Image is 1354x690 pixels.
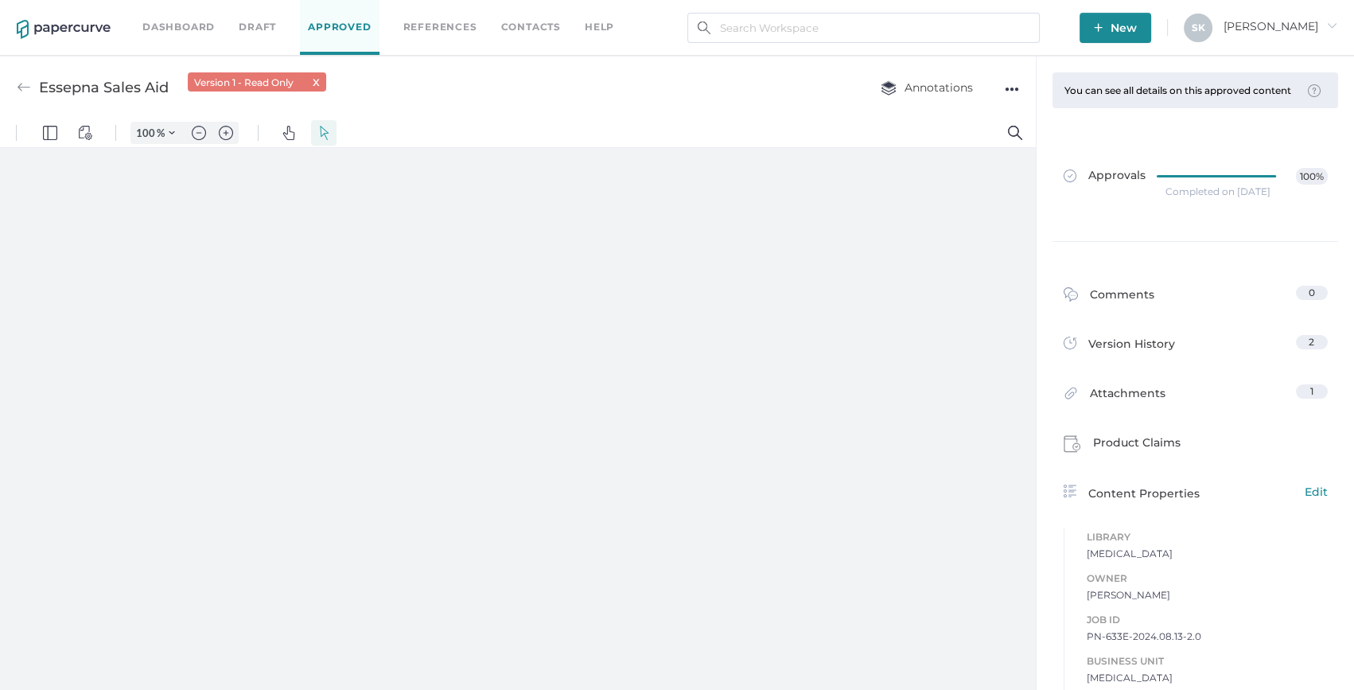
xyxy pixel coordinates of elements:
[1093,434,1181,458] span: Product Claims
[1308,84,1321,97] img: tooltip-default.0a89c667.svg
[239,18,276,36] a: Draft
[1064,337,1076,353] img: versions-icon.ee5af6b0.svg
[188,72,326,92] div: Version 1 - Read Only
[1296,168,1327,185] span: 100%
[1087,611,1328,629] span: Job ID
[1064,434,1328,458] a: Product Claims
[1064,170,1076,182] img: approved-grey.341b8de9.svg
[1305,483,1328,501] span: Edit
[1002,2,1028,27] button: Search
[17,80,31,95] img: back-arrow-grey.72011ae3.svg
[1064,286,1328,310] a: Comments0
[501,18,561,36] a: Contacts
[1064,335,1328,357] a: Version History2
[1090,384,1165,409] span: Attachments
[43,7,57,21] img: default-leftsidepanel.svg
[157,8,165,21] span: %
[311,2,337,27] button: Select
[1224,19,1337,33] span: [PERSON_NAME]
[17,20,111,39] img: papercurve-logo-colour.7244d18c.svg
[276,2,302,27] button: Pan
[1008,7,1022,21] img: default-magnifying-glass.svg
[1064,84,1300,96] div: You can see all details on this approved content
[1064,485,1076,497] img: content-properties-icon.34d20aed.svg
[169,11,175,18] img: chevron.svg
[1094,23,1103,32] img: plus-white.e19ec114.svg
[1064,386,1078,404] img: attachments-icon.0dd0e375.svg
[881,80,897,96] img: annotation-layers.cc6d0e6b.svg
[698,21,710,34] img: search.bf03fe8b.svg
[192,7,206,21] img: default-minus.svg
[1087,570,1328,587] span: Owner
[1064,287,1078,306] img: comment-icon.4fbda5a2.svg
[585,18,614,36] div: help
[1064,435,1081,453] img: claims-icon.71597b81.svg
[403,18,477,36] a: References
[1087,629,1328,645] span: PN-633E-2024.08.13-2.0
[1087,528,1328,546] span: Library
[219,7,233,21] img: default-plus.svg
[1192,21,1205,33] span: S K
[39,72,169,103] div: Essepna Sales Aid
[1054,152,1337,213] a: Approvals100%
[1064,384,1328,409] a: Attachments1
[37,2,63,27] button: Panel
[1087,653,1328,670] span: Business Unit
[186,3,212,25] button: Zoom out
[1005,78,1019,100] div: ●●●
[1064,483,1328,502] div: Content Properties
[1094,13,1137,43] span: New
[687,13,1040,43] input: Search Workspace
[1090,286,1154,310] span: Comments
[1087,546,1328,562] span: [MEDICAL_DATA]
[142,18,215,36] a: Dashboard
[313,75,320,89] div: x
[78,7,92,21] img: default-viewcontrols.svg
[131,7,157,21] input: Set zoom
[1088,335,1175,357] span: Version History
[1064,483,1328,502] a: Content PropertiesEdit
[159,3,185,25] button: Zoom Controls
[1309,336,1314,348] span: 2
[1087,670,1328,686] span: [MEDICAL_DATA]
[1080,13,1151,43] button: New
[317,7,331,21] img: default-select.svg
[72,2,98,27] button: View Controls
[1087,587,1328,603] span: [PERSON_NAME]
[881,80,973,95] span: Annotations
[1064,168,1146,185] span: Approvals
[282,7,296,21] img: default-pan.svg
[865,72,989,103] button: Annotations
[1326,20,1337,31] i: arrow_right
[1309,287,1315,298] span: 0
[213,3,239,25] button: Zoom in
[1310,385,1313,397] span: 1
